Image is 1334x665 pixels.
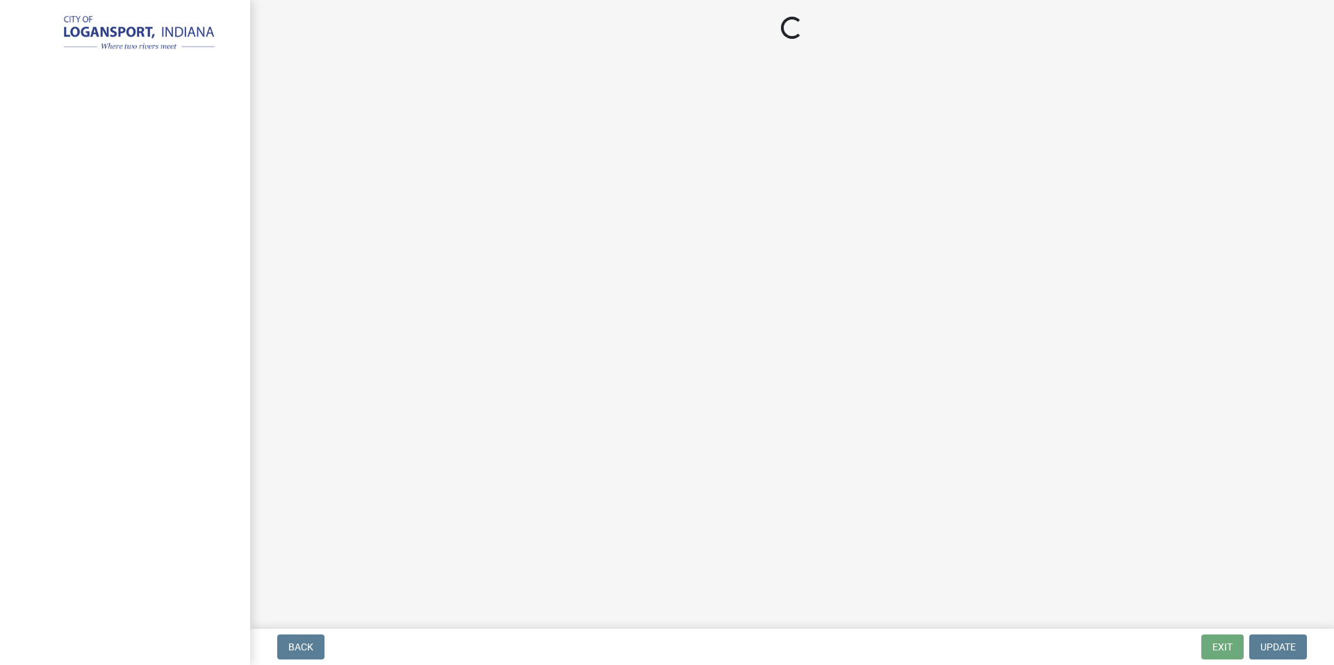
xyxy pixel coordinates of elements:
[1201,634,1244,659] button: Exit
[28,15,228,53] img: City of Logansport, Indiana
[277,634,324,659] button: Back
[288,641,313,653] span: Back
[1249,634,1307,659] button: Update
[1260,641,1296,653] span: Update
